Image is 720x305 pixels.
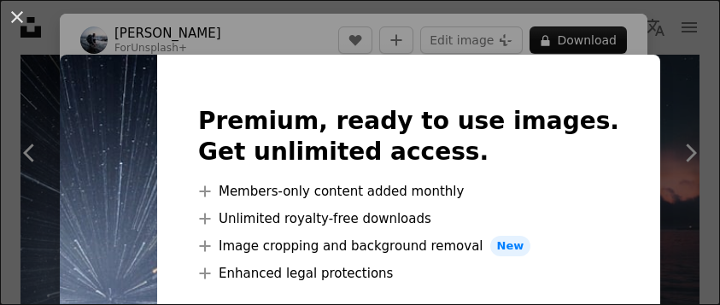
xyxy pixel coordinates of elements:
li: Unlimited royalty-free downloads [198,208,619,229]
li: Image cropping and background removal [198,236,619,256]
h2: Premium, ready to use images. Get unlimited access. [198,106,619,167]
span: New [490,236,531,256]
li: Enhanced legal protections [198,263,619,284]
li: Members-only content added monthly [198,181,619,202]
